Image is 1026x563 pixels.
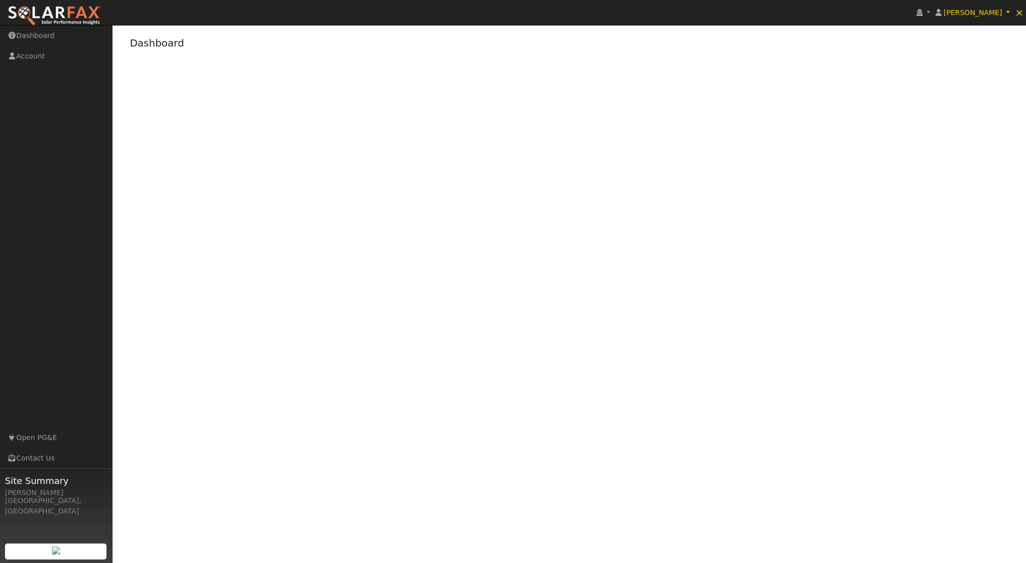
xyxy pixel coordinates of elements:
[5,487,107,498] div: [PERSON_NAME]
[5,474,107,487] span: Site Summary
[1015,6,1023,18] span: ×
[943,8,1002,16] span: [PERSON_NAME]
[52,546,60,554] img: retrieve
[130,37,184,49] a: Dashboard
[5,495,107,516] div: [GEOGRAPHIC_DATA], [GEOGRAPHIC_DATA]
[7,5,101,26] img: SolarFax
